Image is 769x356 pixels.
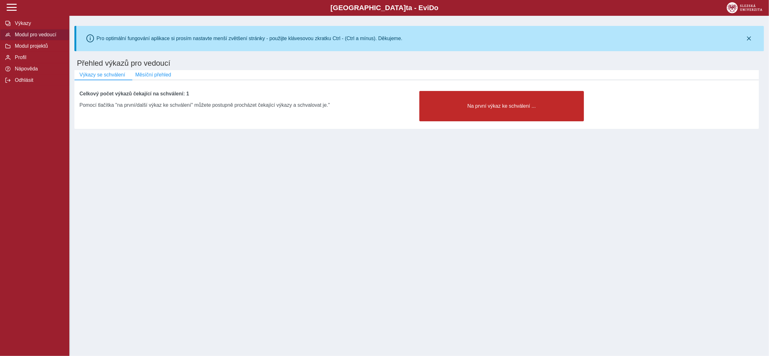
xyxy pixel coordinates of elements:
[74,70,130,80] button: Výkazy se schválení
[425,103,579,109] span: Na první výkaz ke schválení ...
[419,91,584,121] button: Na první výkaz ke schválení ...
[13,21,64,26] span: Výkazy
[130,70,176,80] button: Měsíční přehled
[79,97,414,108] div: Pomocí tlačítka "na první/další výkaz ke schválení" můžete postupně procházet čekající výkazy a s...
[79,91,189,96] b: Celkový počet výkazů čekající na schválení: 1
[13,77,64,83] span: Odhlásit
[96,36,402,41] div: Pro optimální fungování aplikace si prosím nastavte menší zvětšení stránky - použijte klávesovou ...
[434,4,439,12] span: o
[13,66,64,72] span: Nápověda
[429,4,434,12] span: D
[135,72,171,78] span: Měsíční přehled
[13,32,64,38] span: Modul pro vedoucí
[13,43,64,49] span: Modul projektů
[74,56,764,70] h1: Přehled výkazů pro vedoucí
[79,72,125,78] span: Výkazy se schválení
[406,4,408,12] span: t
[13,55,64,60] span: Profil
[19,4,750,12] b: [GEOGRAPHIC_DATA] a - Evi
[727,2,762,13] img: logo_web_su.png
